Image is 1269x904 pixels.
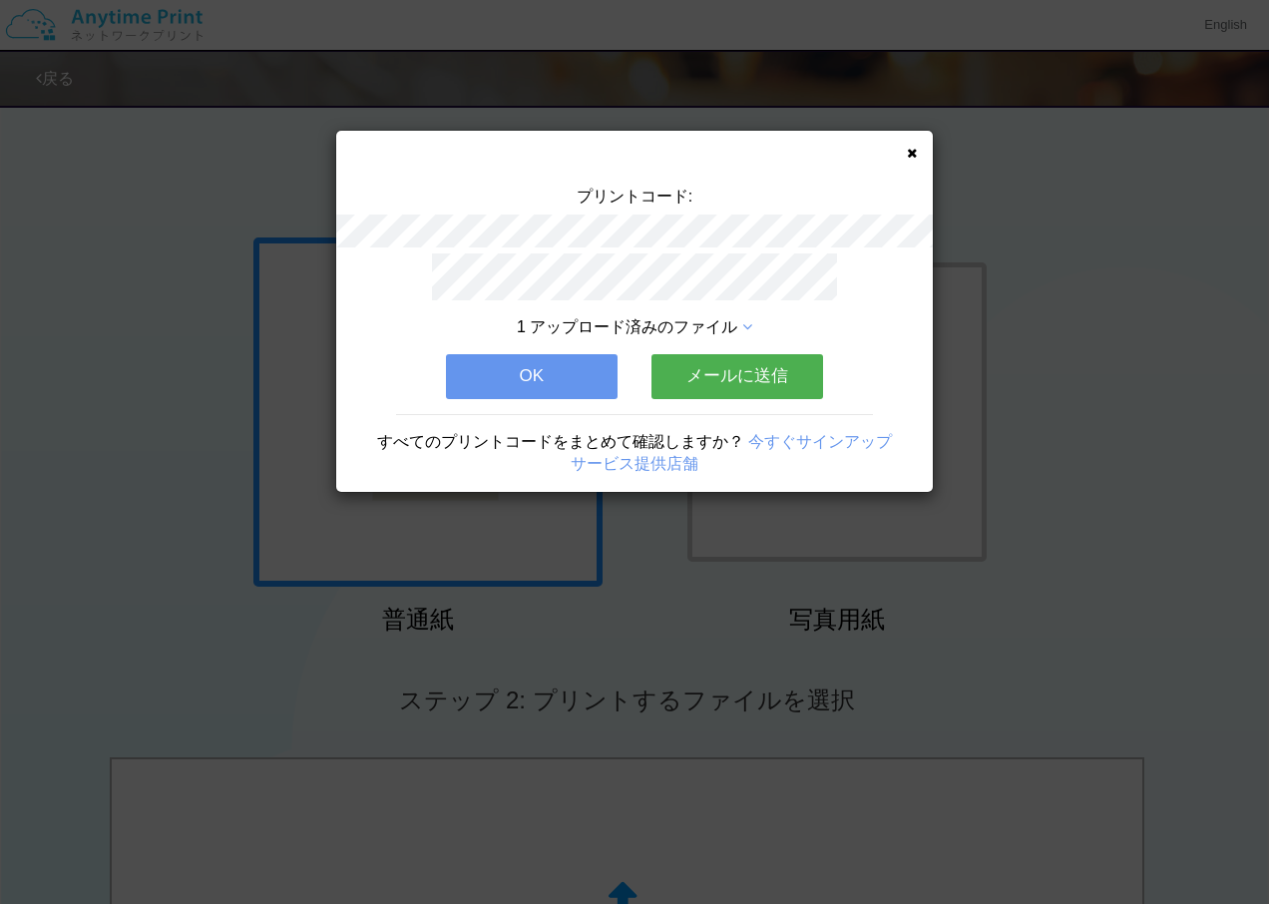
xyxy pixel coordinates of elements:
a: サービス提供店舗 [571,455,698,472]
span: 1 アップロード済みのファイル [517,318,737,335]
a: 今すぐサインアップ [748,433,892,450]
span: すべてのプリントコードをまとめて確認しますか？ [377,433,744,450]
button: メールに送信 [651,354,823,398]
span: プリントコード: [577,188,692,205]
button: OK [446,354,618,398]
